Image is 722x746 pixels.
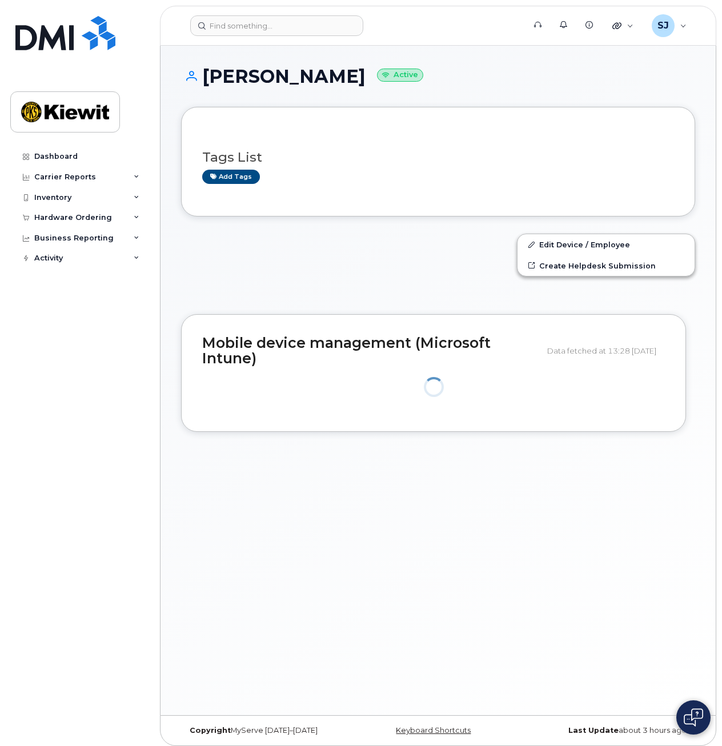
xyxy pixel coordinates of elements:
div: MyServe [DATE]–[DATE] [181,726,352,735]
a: Add tags [202,170,260,184]
h2: Mobile device management (Microsoft Intune) [202,335,539,367]
h3: Tags List [202,150,674,165]
div: about 3 hours ago [524,726,695,735]
a: Edit Device / Employee [518,234,695,255]
small: Active [377,69,423,82]
strong: Copyright [190,726,231,735]
img: Open chat [684,708,703,727]
strong: Last Update [568,726,619,735]
a: Keyboard Shortcuts [396,726,471,735]
h1: [PERSON_NAME] [181,66,695,86]
a: Create Helpdesk Submission [518,255,695,276]
div: Data fetched at 13:28 [DATE] [547,340,665,362]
